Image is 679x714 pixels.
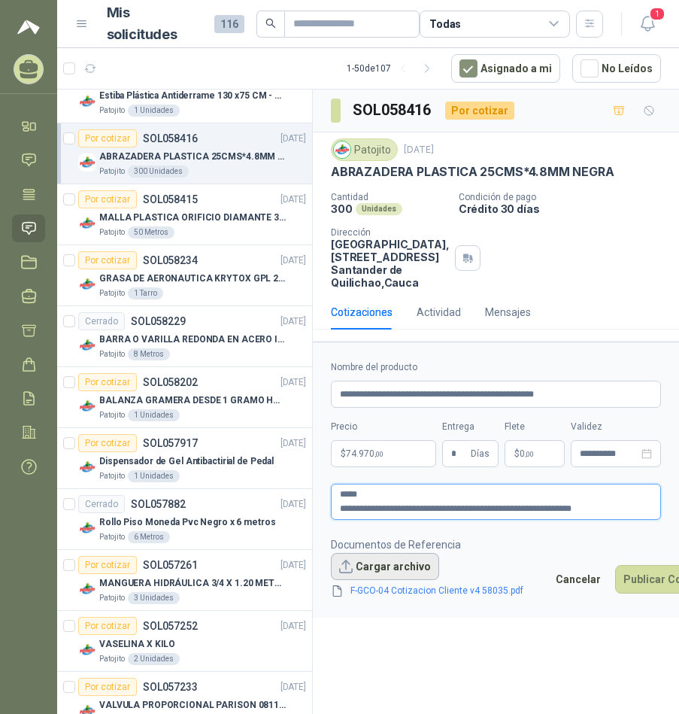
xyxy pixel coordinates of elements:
p: [DATE] [280,254,306,268]
span: 1 [649,7,665,21]
div: Todas [429,16,461,32]
p: ABRAZADERA PLASTICA 25CMS*4.8MM NEGRA [331,164,614,180]
div: Por cotizar [78,373,137,391]
p: Patojito [99,470,125,482]
img: Company Logo [334,141,350,158]
a: Por cotizarSOL058504[DATE] Company LogoEstiba Plástica Antiderrame 130 x75 CM - Capacidad 180-200... [57,62,312,123]
p: SOL058229 [131,316,186,327]
p: SOL058415 [143,194,198,205]
a: Por cotizarSOL057261[DATE] Company LogoMANGUERA HIDRÁULICA 3/4 X 1.20 METROS DE LONGITUD HR-HR-AC... [57,550,312,611]
p: Rollo Piso Moneda Pvc Negro x 6 metros [99,515,275,530]
img: Company Logo [78,275,96,293]
span: ,00 [525,450,534,458]
p: SOL058416 [143,133,198,144]
p: Patojito [99,287,125,299]
p: [GEOGRAPHIC_DATA], [STREET_ADDRESS] Santander de Quilichao , Cauca [331,238,449,289]
div: 1 Unidades [128,409,180,421]
p: [DATE] [280,314,306,329]
p: [DATE] [280,558,306,573]
a: F-GCO-04 Cotizacion Cliente v4 58035.pdf [344,584,529,598]
p: SOL058234 [143,255,198,266]
a: Por cotizarSOL058202[DATE] Company LogoBALANZA GRAMERA DESDE 1 GRAMO HASTA 5 GRAMOSPatojito1 Unid... [57,367,312,428]
img: Company Logo [78,580,96,598]
button: 1 [634,11,661,38]
button: Cargar archivo [331,553,439,580]
label: Precio [331,420,436,434]
div: Cerrado [78,312,125,330]
p: MALLA PLASTICA ORIFICIO DIAMANTE 3MM [99,211,286,225]
div: 8 Metros [128,348,170,360]
div: 1 Unidades [128,105,180,117]
img: Company Logo [78,93,96,111]
p: $ 0,00 [505,440,565,467]
p: Patojito [99,226,125,239]
div: 300 Unidades [128,166,189,178]
label: Flete [505,420,565,434]
p: Patojito [99,105,125,117]
a: CerradoSOL057882[DATE] Company LogoRollo Piso Moneda Pvc Negro x 6 metrosPatojito6 Metros [57,489,312,550]
div: Cerrado [78,495,125,513]
p: Patojito [99,653,125,665]
p: [DATE] [280,436,306,451]
div: 6 Metros [128,531,170,543]
p: Patojito [99,166,125,178]
div: Patojito [331,138,398,161]
div: Cotizaciones [331,304,393,321]
div: Por cotizar [78,129,137,147]
a: Por cotizarSOL058416[DATE] Company LogoABRAZADERA PLASTICA 25CMS*4.8MM NEGRAPatojito300 Unidades [57,123,312,184]
p: SOL058202 [143,377,198,387]
p: SOL057261 [143,560,198,570]
p: Patojito [99,592,125,604]
div: 1 Unidades [128,470,180,482]
img: Company Logo [78,153,96,172]
div: Por cotizar [445,102,514,120]
p: ABRAZADERA PLASTICA 25CMS*4.8MM NEGRA [99,150,286,164]
p: [DATE] [280,680,306,694]
p: Cantidad [331,192,447,202]
span: $ [514,449,520,458]
button: Asignado a mi [451,54,560,83]
div: Por cotizar [78,251,137,269]
div: Por cotizar [78,434,137,452]
div: 3 Unidades [128,592,180,604]
span: ,00 [374,450,383,458]
img: Company Logo [78,397,96,415]
p: Patojito [99,531,125,543]
div: Unidades [356,203,402,215]
p: SOL057917 [143,438,198,448]
a: Por cotizarSOL057917[DATE] Company LogoDispensador de Gel Antibactirial de PedalPatojito1 Unidades [57,428,312,489]
div: 1 Tarro [128,287,163,299]
a: Por cotizarSOL057252[DATE] Company LogoVASELINA X KILOPatojito2 Unidades [57,611,312,672]
img: Logo peakr [17,18,40,36]
div: Por cotizar [78,617,137,635]
img: Company Logo [78,214,96,232]
div: 1 - 50 de 107 [347,56,439,81]
span: Días [471,441,490,466]
img: Company Logo [78,458,96,476]
a: Por cotizarSOL058234[DATE] Company LogoGRASA DE AERONAUTICA KRYTOX GPL 207 (SE ADJUNTA IMAGEN DE ... [57,245,312,306]
p: VASELINA X KILO [99,637,175,652]
p: [DATE] [280,132,306,146]
p: SOL057882 [131,499,186,509]
p: Documentos de Referencia [331,536,547,553]
span: 0 [520,449,534,458]
a: CerradoSOL058229[DATE] Company LogoBARRA O VARILLA REDONDA EN ACERO INOXIDABLE DE 2" O 50 MMPatoj... [57,306,312,367]
p: GRASA DE AERONAUTICA KRYTOX GPL 207 (SE ADJUNTA IMAGEN DE REFERENCIA) [99,272,286,286]
p: 300 [331,202,353,215]
p: Dispensador de Gel Antibactirial de Pedal [99,454,274,469]
p: SOL057252 [143,621,198,631]
p: [DATE] [280,375,306,390]
div: Por cotizar [78,190,137,208]
label: Validez [571,420,661,434]
img: Company Logo [78,336,96,354]
p: Condición de pago [459,192,673,202]
button: No Leídos [572,54,661,83]
span: search [265,18,276,29]
p: [DATE] [280,497,306,512]
p: [DATE] [404,143,434,157]
p: $74.970,00 [331,440,436,467]
p: [DATE] [280,619,306,633]
label: Entrega [442,420,499,434]
div: 50 Metros [128,226,174,239]
a: Por cotizarSOL058415[DATE] Company LogoMALLA PLASTICA ORIFICIO DIAMANTE 3MMPatojito50 Metros [57,184,312,245]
